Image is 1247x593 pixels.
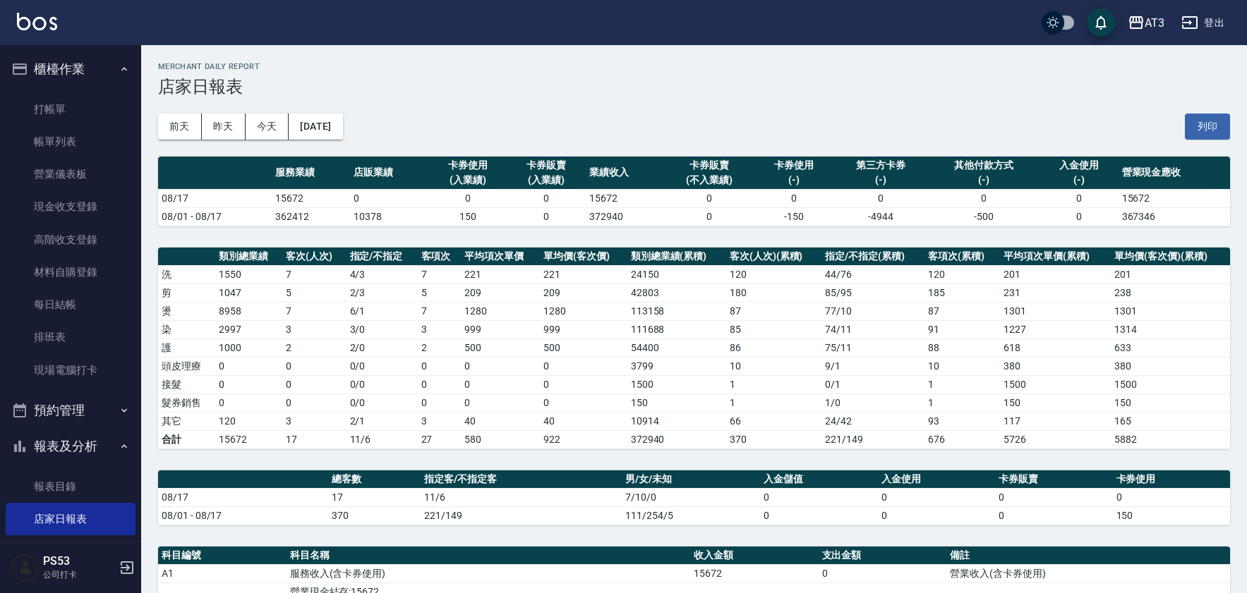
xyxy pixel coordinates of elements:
td: 1301 [1111,302,1230,320]
td: 0 [507,189,586,207]
div: 卡券販賣 [668,158,751,173]
td: 染 [158,320,215,338]
th: 服務業績 [272,157,350,190]
td: 0 [760,506,877,525]
table: a dense table [158,470,1230,525]
td: 221/149 [821,430,924,448]
td: 0 / 0 [347,393,418,412]
td: 燙 [158,302,215,320]
td: 0 [995,488,1112,506]
th: 支出金額 [819,546,947,565]
td: 85 / 95 [821,283,924,302]
td: 2 [282,338,346,357]
td: 201 [1111,265,1230,283]
td: 185 [924,283,1000,302]
td: 85 [726,320,821,338]
button: 昨天 [202,114,246,140]
td: 1047 [215,283,282,302]
td: 91 [924,320,1000,338]
td: 15672 [215,430,282,448]
td: 209 [540,283,627,302]
td: 0 [1040,207,1118,226]
td: 367346 [1119,207,1230,226]
td: 營業收入(含卡券使用) [946,564,1230,582]
a: 帳單列表 [6,126,135,158]
td: 0 [540,375,627,393]
td: 500 [540,338,627,357]
td: 0 / 0 [347,375,418,393]
div: (-) [758,173,829,188]
button: 報表及分析 [6,428,135,465]
h5: PS53 [43,554,115,568]
td: 0 [819,564,947,582]
td: 618 [1000,338,1111,357]
td: 2997 [215,320,282,338]
td: 27 [418,430,462,448]
td: 1314 [1111,320,1230,338]
td: 7 [418,265,462,283]
th: 客次(人次) [282,247,346,266]
td: 676 [924,430,1000,448]
button: 櫃檯作業 [6,51,135,87]
th: 入金儲值 [760,470,877,489]
td: 113158 [627,302,726,320]
td: 120 [924,265,1000,283]
td: 238 [1111,283,1230,302]
th: 客項次(累積) [924,247,1000,266]
td: 10 [726,357,821,375]
td: 150 [627,393,726,412]
th: 單均價(客次價)(累積) [1111,247,1230,266]
p: 公司打卡 [43,568,115,581]
td: 88 [924,338,1000,357]
td: 380 [1111,357,1230,375]
td: 5 [418,283,462,302]
td: 髮券銷售 [158,393,215,412]
td: 180 [726,283,821,302]
td: 1280 [540,302,627,320]
th: 總客數 [328,470,421,489]
td: 201 [1000,265,1111,283]
td: 1301 [1000,302,1111,320]
td: 93 [924,412,1000,430]
td: 0 [461,393,540,412]
td: 0 [418,393,462,412]
td: 7 [282,302,346,320]
td: 0 / 1 [821,375,924,393]
td: 08/01 - 08/17 [158,207,272,226]
td: 999 [540,320,627,338]
td: 7/10/0 [622,488,760,506]
a: 現場電腦打卡 [6,354,135,386]
td: 372940 [586,207,664,226]
td: 120 [726,265,821,283]
td: 3 [418,320,462,338]
td: 7 [418,302,462,320]
th: 科目編號 [158,546,287,565]
div: 入金使用 [1043,158,1114,173]
th: 客項次 [418,247,462,266]
button: 列印 [1185,114,1230,140]
div: (入業績) [433,173,504,188]
td: 0 [760,488,877,506]
td: 221 [540,265,627,283]
div: 第三方卡券 [836,158,924,173]
th: 指定/不指定(累積) [821,247,924,266]
td: -4944 [833,207,928,226]
div: AT3 [1145,14,1164,32]
td: 54400 [627,338,726,357]
td: 3 [282,412,346,430]
td: 150 [429,207,507,226]
td: 10378 [350,207,428,226]
td: 17 [328,488,421,506]
td: 24150 [627,265,726,283]
button: 今天 [246,114,289,140]
div: 卡券販賣 [511,158,582,173]
th: 卡券販賣 [995,470,1112,489]
a: 店家日報表 [6,503,135,535]
td: 2 / 3 [347,283,418,302]
td: 6 / 1 [347,302,418,320]
button: 登出 [1176,10,1230,36]
td: 66 [726,412,821,430]
td: 1500 [1111,375,1230,393]
td: 5882 [1111,430,1230,448]
td: 08/17 [158,189,272,207]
